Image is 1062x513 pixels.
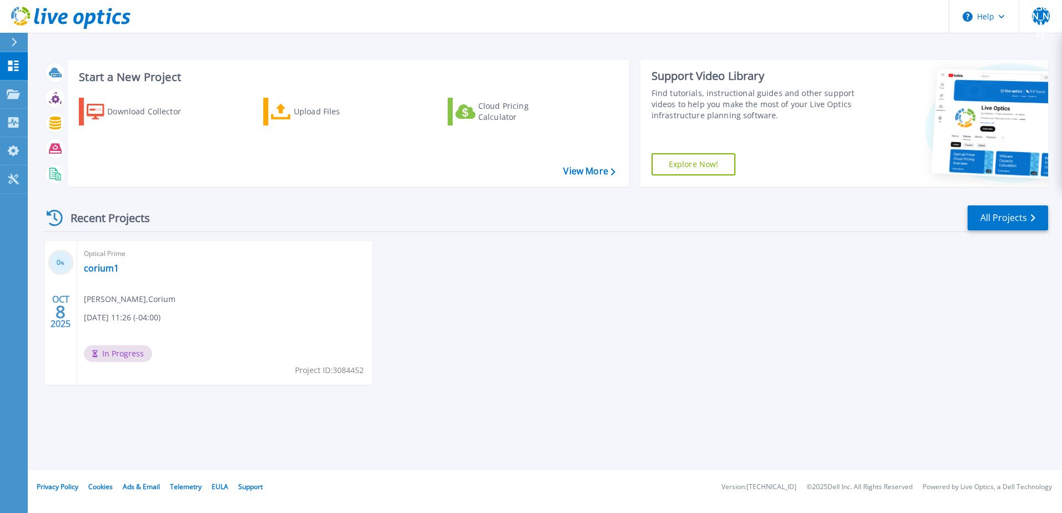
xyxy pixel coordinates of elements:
div: OCT 2025 [50,291,71,332]
a: View More [563,166,615,177]
a: Explore Now! [652,153,736,175]
h3: Start a New Project [79,71,615,83]
a: Upload Files [263,98,387,125]
a: Privacy Policy [37,482,78,491]
span: Project ID: 3084452 [295,364,364,376]
div: Support Video Library [652,69,859,83]
li: © 2025 Dell Inc. All Rights Reserved [806,484,913,491]
span: [DATE] 11:26 (-04:00) [84,311,161,324]
a: EULA [212,482,228,491]
li: Version: [TECHNICAL_ID] [722,484,796,491]
a: Ads & Email [123,482,160,491]
span: Optical Prime [84,248,365,260]
span: 8 [56,307,66,316]
a: Cloud Pricing Calculator [448,98,572,125]
div: Cloud Pricing Calculator [478,100,567,123]
div: Download Collector [107,100,196,123]
a: Cookies [88,482,113,491]
span: [PERSON_NAME] , Corium [84,293,176,305]
a: Download Collector [79,98,203,125]
h3: 0 [48,256,74,269]
a: Support [238,482,263,491]
a: Telemetry [170,482,202,491]
a: All Projects [968,205,1048,230]
li: Powered by Live Optics, a Dell Technology [923,484,1052,491]
a: corium1 [84,263,119,274]
div: Find tutorials, instructional guides and other support videos to help you make the most of your L... [652,88,859,121]
div: Recent Projects [43,204,165,232]
span: % [61,260,64,266]
span: In Progress [84,345,152,362]
div: Upload Files [294,100,383,123]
